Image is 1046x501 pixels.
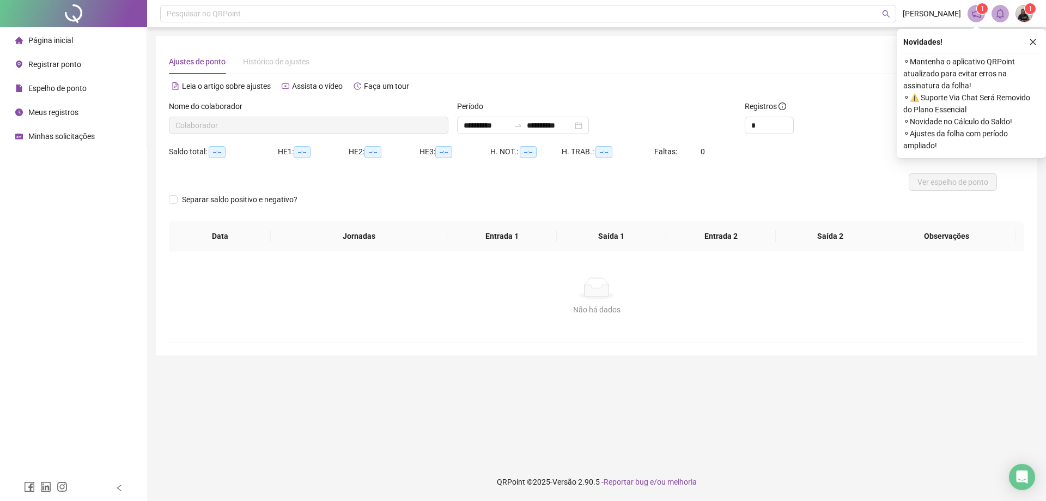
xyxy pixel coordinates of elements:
[604,478,697,486] span: Reportar bug e/ou melhoria
[292,82,343,90] span: Assista o vídeo
[977,3,988,14] sup: 1
[349,146,419,158] div: HE 2:
[514,121,522,130] span: to
[903,8,961,20] span: [PERSON_NAME]
[40,481,51,492] span: linkedin
[666,221,776,251] th: Entrada 2
[595,146,612,158] span: --:--
[903,92,1039,116] span: ⚬ ⚠️ Suporte Via Chat Será Removido do Plano Essencial
[447,221,557,251] th: Entrada 1
[182,82,271,90] span: Leia o artigo sobre ajustes
[776,221,885,251] th: Saída 2
[169,100,250,112] label: Nome do colaborador
[169,57,226,66] span: Ajustes de ponto
[28,36,73,45] span: Página inicial
[209,146,226,158] span: --:--
[364,82,409,90] span: Faça um tour
[364,146,381,158] span: --:--
[15,37,23,44] span: home
[178,194,302,206] span: Separar saldo positivo e negativo?
[562,146,654,158] div: H. TRAB.:
[28,108,78,117] span: Meus registros
[1009,464,1035,490] div: Open Intercom Messenger
[1025,3,1036,14] sup: Atualize o seu contato no menu Meus Dados
[903,56,1039,92] span: ⚬ Mantenha o aplicativo QRPoint atualizado para evitar erros na assinatura da folha!
[169,221,271,251] th: Data
[514,121,522,130] span: swap-right
[552,478,576,486] span: Versão
[15,84,23,92] span: file
[28,60,81,69] span: Registrar ponto
[909,173,997,191] button: Ver espelho de ponto
[271,221,447,251] th: Jornadas
[24,481,35,492] span: facebook
[457,100,490,112] label: Período
[15,108,23,116] span: clock-circle
[243,57,309,66] span: Histórico de ajustes
[1029,5,1032,13] span: 1
[903,36,942,48] span: Novidades !
[15,61,23,68] span: environment
[354,82,361,90] span: history
[1029,38,1037,46] span: close
[779,102,786,110] span: info-circle
[278,146,349,158] div: HE 1:
[172,82,179,90] span: file-text
[877,221,1016,251] th: Observações
[903,116,1039,128] span: ⚬ Novidade no Cálculo do Saldo!
[115,484,123,492] span: left
[15,132,23,140] span: schedule
[282,82,289,90] span: youtube
[882,10,890,18] span: search
[701,147,705,156] span: 0
[971,9,981,19] span: notification
[28,132,95,141] span: Minhas solicitações
[28,84,87,93] span: Espelho de ponto
[654,147,679,156] span: Faltas:
[886,230,1007,242] span: Observações
[903,128,1039,152] span: ⚬ Ajustes da folha com período ampliado!
[419,146,490,158] div: HE 3:
[520,146,537,158] span: --:--
[435,146,452,158] span: --:--
[294,146,311,158] span: --:--
[57,481,68,492] span: instagram
[1016,5,1032,22] img: 83527
[981,5,984,13] span: 1
[147,463,1046,501] footer: QRPoint © 2025 - 2.90.5 -
[557,221,666,251] th: Saída 1
[745,100,786,112] span: Registros
[995,9,1005,19] span: bell
[182,304,1011,316] div: Não há dados
[169,146,278,158] div: Saldo total:
[490,146,562,158] div: H. NOT.:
